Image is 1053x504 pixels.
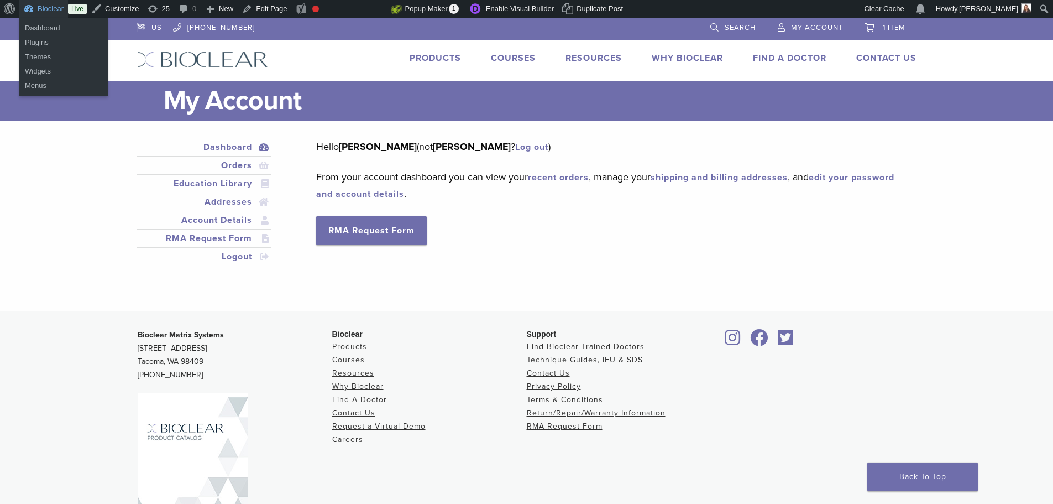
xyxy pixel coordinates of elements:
[139,177,270,190] a: Education Library
[527,395,603,404] a: Terms & Conditions
[139,159,270,172] a: Orders
[316,138,899,155] p: Hello (not ? )
[791,23,843,32] span: My Account
[527,382,581,391] a: Privacy Policy
[137,138,272,279] nav: Account pages
[339,141,417,153] strong: [PERSON_NAME]
[316,216,427,245] a: RMA Request Form
[139,141,270,154] a: Dashboard
[527,422,603,431] a: RMA Request Form
[527,355,643,365] a: Technique Guides, IFU & SDS
[329,3,391,16] img: Views over 48 hours. Click for more Jetpack Stats.
[725,23,756,32] span: Search
[332,355,365,365] a: Courses
[747,336,772,347] a: Bioclear
[883,23,905,32] span: 1 item
[433,141,511,153] strong: [PERSON_NAME]
[449,4,459,14] span: 1
[565,53,622,64] a: Resources
[651,172,788,183] a: shipping and billing addresses
[139,195,270,209] a: Addresses
[137,51,268,67] img: Bioclear
[528,172,589,183] a: recent orders
[173,18,255,34] a: [PHONE_NUMBER]
[527,330,557,339] span: Support
[19,79,108,93] a: Menus
[332,382,384,391] a: Why Bioclear
[138,330,224,340] strong: Bioclear Matrix Systems
[139,214,270,227] a: Account Details
[19,18,108,53] ul: Bioclear
[410,53,461,64] a: Products
[332,395,387,404] a: Find A Doctor
[774,336,798,347] a: Bioclear
[139,250,270,263] a: Logout
[138,329,332,382] p: [STREET_ADDRESS] Tacoma, WA 98409 [PHONE_NUMBER]
[332,408,375,418] a: Contact Us
[778,18,843,34] a: My Account
[867,463,978,491] a: Back To Top
[527,368,570,378] a: Contact Us
[19,50,108,64] a: Themes
[652,53,723,64] a: Why Bioclear
[312,6,319,12] div: Focus keyphrase not set
[527,342,645,351] a: Find Bioclear Trained Doctors
[856,53,916,64] a: Contact Us
[139,232,270,245] a: RMA Request Form
[332,368,374,378] a: Resources
[332,330,363,339] span: Bioclear
[332,435,363,444] a: Careers
[332,422,426,431] a: Request a Virtual Demo
[527,408,666,418] a: Return/Repair/Warranty Information
[19,64,108,79] a: Widgets
[164,81,916,121] h1: My Account
[332,342,367,351] a: Products
[515,142,548,153] a: Log out
[19,46,108,96] ul: Bioclear
[721,336,745,347] a: Bioclear
[316,169,899,202] p: From your account dashboard you can view your , manage your , and .
[68,4,87,14] a: Live
[710,18,756,34] a: Search
[865,18,905,34] a: 1 item
[19,21,108,35] a: Dashboard
[19,35,108,50] a: Plugins
[491,53,536,64] a: Courses
[137,18,162,34] a: US
[959,4,1018,13] span: [PERSON_NAME]
[753,53,826,64] a: Find A Doctor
